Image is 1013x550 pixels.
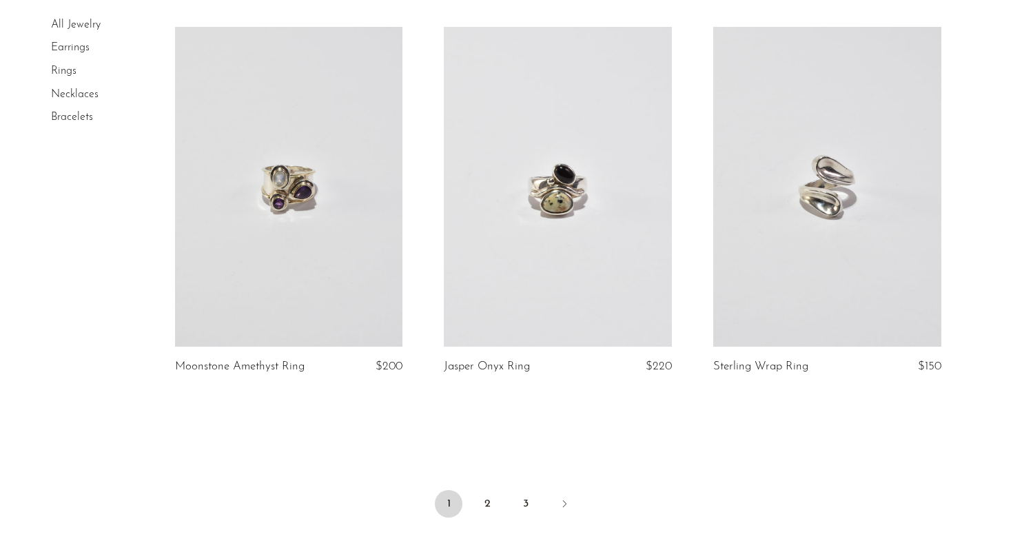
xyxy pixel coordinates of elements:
[646,360,672,372] span: $220
[551,490,578,520] a: Next
[51,112,93,123] a: Bracelets
[51,89,99,100] a: Necklaces
[512,490,540,518] a: 3
[435,490,462,518] span: 1
[51,43,90,54] a: Earrings
[175,360,305,373] a: Moonstone Amethyst Ring
[473,490,501,518] a: 2
[713,360,808,373] a: Sterling Wrap Ring
[376,360,402,372] span: $200
[918,360,941,372] span: $150
[51,19,101,30] a: All Jewelry
[444,360,530,373] a: Jasper Onyx Ring
[51,65,76,77] a: Rings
